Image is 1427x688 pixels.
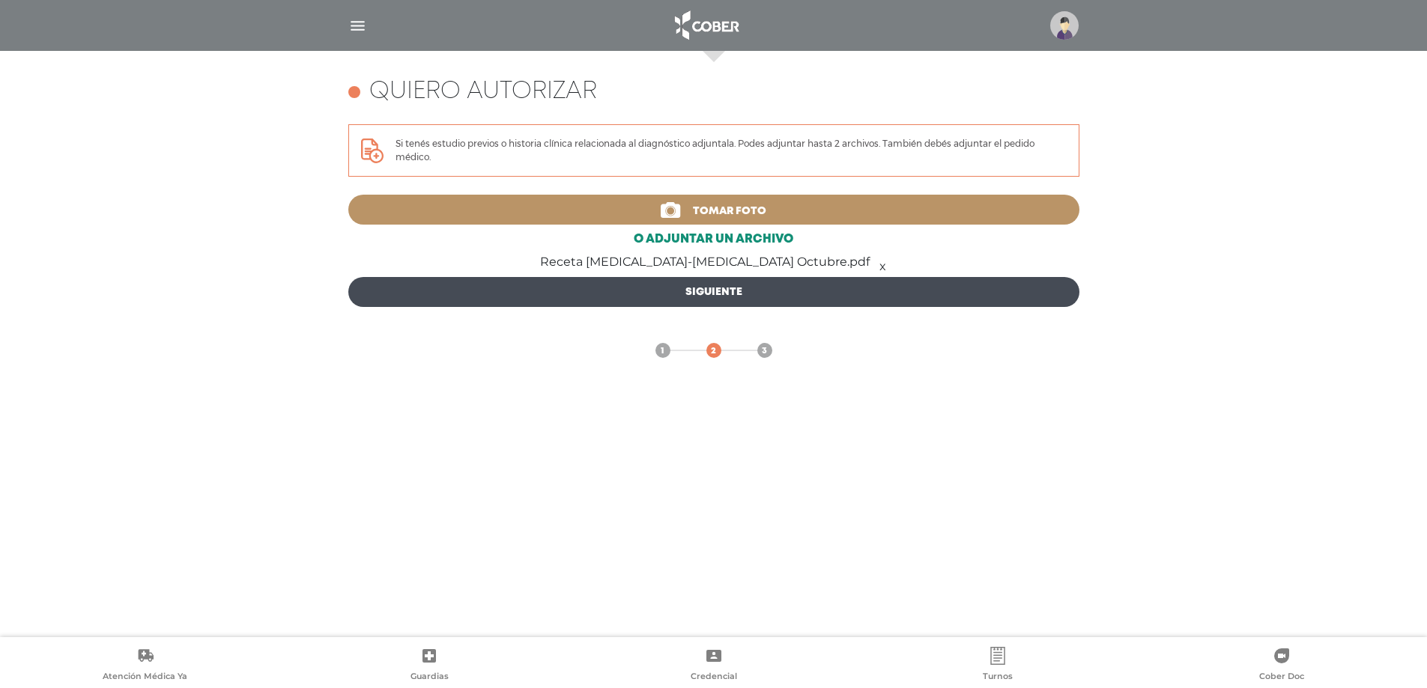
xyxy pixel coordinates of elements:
a: 2 [706,343,721,358]
span: Atención Médica Ya [103,671,187,684]
span: 2 [711,344,716,358]
span: 3 [762,344,767,358]
a: o adjuntar un archivo [348,231,1079,249]
span: Tomar foto [693,206,766,216]
a: Atención Médica Ya [3,647,287,685]
a: 1 [655,343,670,358]
a: x [879,258,888,267]
span: Receta [MEDICAL_DATA]-[MEDICAL_DATA] Octubre.pdf [540,258,870,267]
a: Turnos [855,647,1139,685]
p: Si tenés estudio previos o historia clínica relacionada al diagnóstico adjuntala. Podes adjuntar ... [396,137,1067,164]
a: Credencial [572,647,855,685]
a: Siguiente [348,277,1079,307]
a: Guardias [287,647,571,685]
h4: Quiero autorizar [369,78,597,106]
a: 3 [757,343,772,358]
span: 1 [661,344,664,358]
span: Guardias [410,671,449,684]
span: Turnos [983,671,1013,684]
a: Tomar foto [348,195,1079,225]
img: Cober_menu-lines-white.svg [348,16,367,35]
img: logo_cober_home-white.png [667,7,745,43]
img: profile-placeholder.svg [1050,11,1079,40]
span: Cober Doc [1259,671,1304,684]
a: Cober Doc [1140,647,1424,685]
span: Credencial [691,671,737,684]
